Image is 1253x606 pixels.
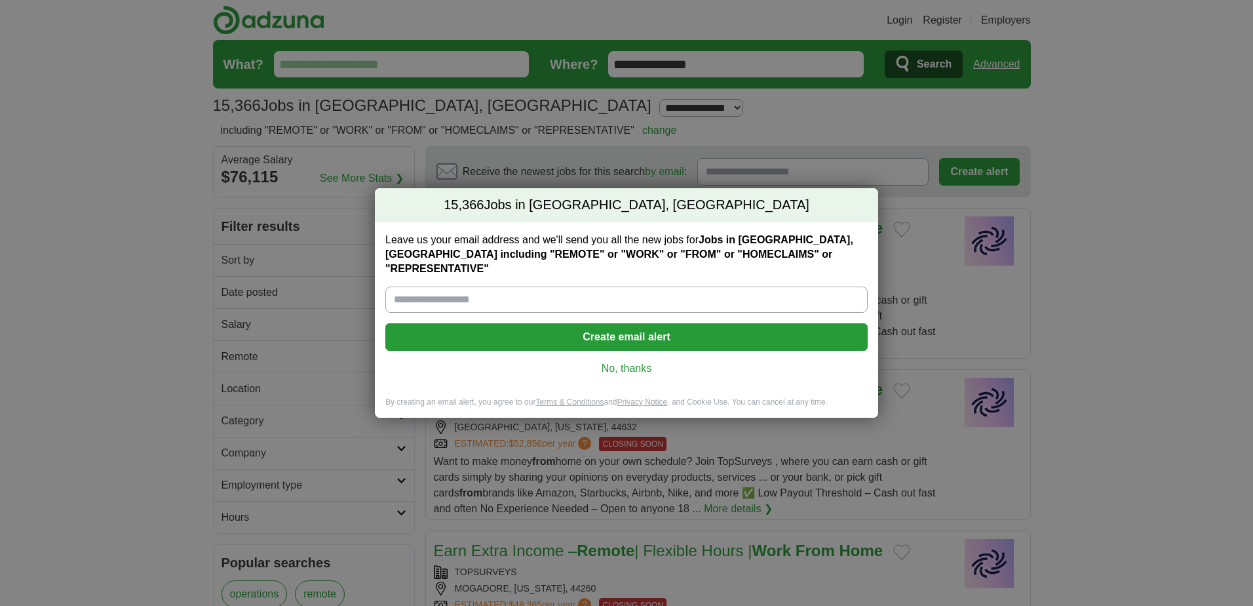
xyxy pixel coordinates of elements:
[396,361,857,376] a: No, thanks
[375,188,878,222] h2: Jobs in [GEOGRAPHIC_DATA], [GEOGRAPHIC_DATA]
[375,397,878,418] div: By creating an email alert, you agree to our and , and Cookie Use. You can cancel at any time.
[444,196,484,214] span: 15,366
[535,397,604,407] a: Terms & Conditions
[385,323,868,351] button: Create email alert
[617,397,668,407] a: Privacy Notice
[385,234,853,274] strong: Jobs in [GEOGRAPHIC_DATA], [GEOGRAPHIC_DATA] including "REMOTE" or "WORK" or "FROM" or "HOMECLAIM...
[385,233,868,276] label: Leave us your email address and we'll send you all the new jobs for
